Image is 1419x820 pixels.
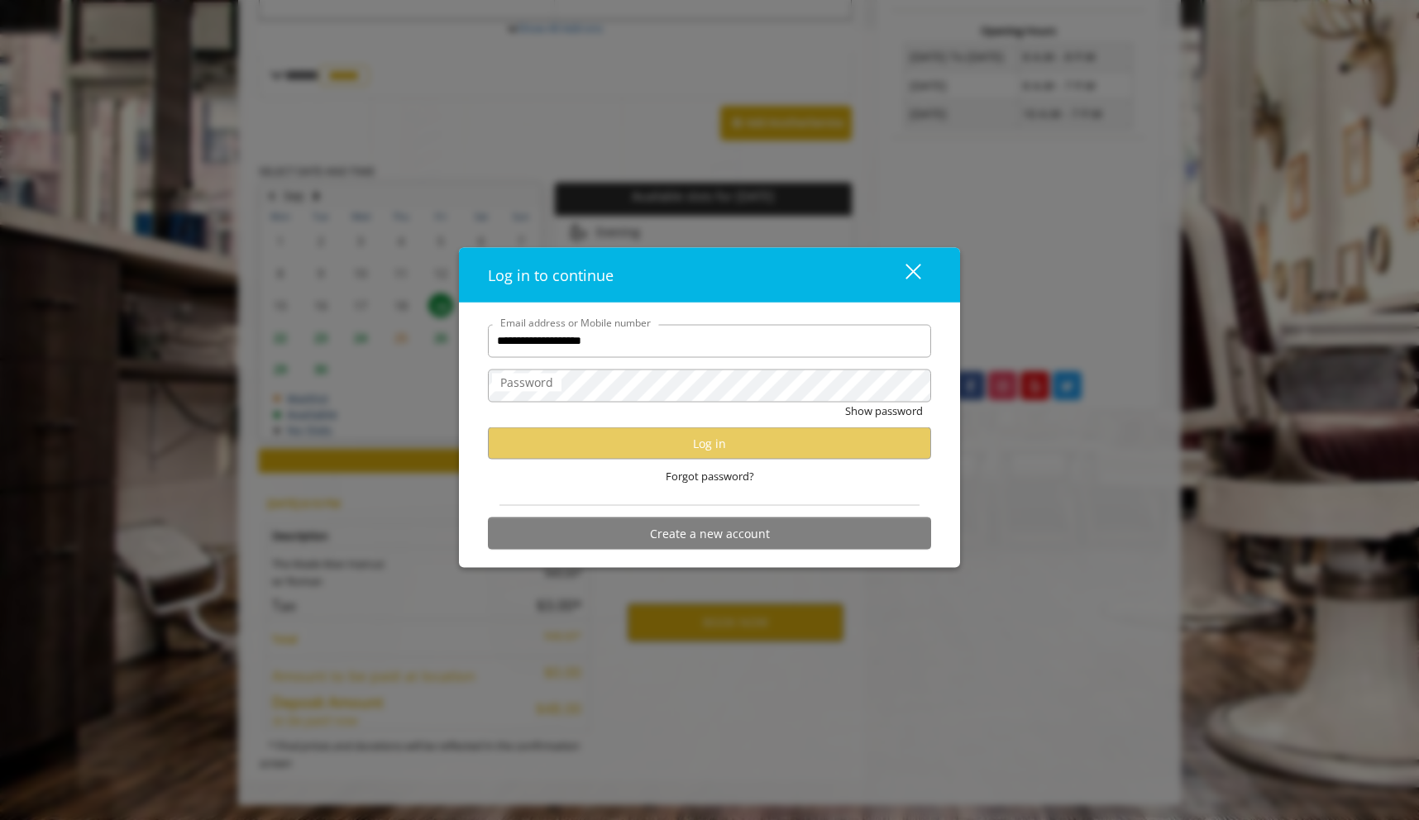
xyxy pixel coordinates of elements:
button: Log in [488,427,931,460]
input: Password [488,369,931,402]
button: Create a new account [488,517,931,550]
button: close dialog [875,258,931,292]
div: close dialog [886,262,920,287]
label: Password [492,373,561,391]
label: Email address or Mobile number [492,314,659,330]
span: Log in to continue [488,265,614,284]
span: Forgot password? [666,468,754,485]
input: Email address or Mobile number [488,324,931,357]
button: Show password [845,402,923,419]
